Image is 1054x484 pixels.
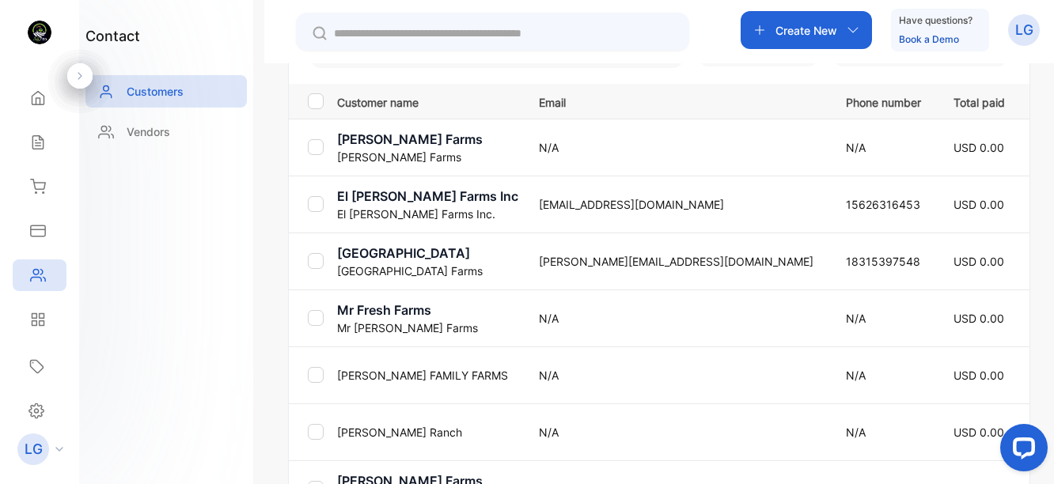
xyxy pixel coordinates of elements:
span: USD 0.00 [954,141,1004,154]
p: Have questions? [899,13,972,28]
p: N/A [846,310,921,327]
p: LG [25,439,43,459]
button: Create New [741,11,872,49]
p: [PERSON_NAME] FAMILY FARMS [337,367,519,384]
p: Mr [PERSON_NAME] Farms [337,320,519,336]
p: Total paid [954,91,1028,111]
p: Mr Fresh Farms [337,301,519,320]
p: N/A [539,310,813,327]
p: Customer name [337,91,519,111]
p: N/A [846,139,921,156]
p: N/A [539,424,813,441]
p: N/A [539,139,813,156]
p: [GEOGRAPHIC_DATA] [337,244,519,263]
p: [PERSON_NAME] Ranch [337,424,519,441]
p: Vendors [127,123,170,140]
p: Phone number [846,91,921,111]
span: USD 0.00 [954,198,1004,211]
p: Customers [127,83,184,100]
iframe: LiveChat chat widget [988,418,1054,484]
a: Vendors [85,115,247,148]
p: 18315397548 [846,253,921,270]
p: LG [1015,20,1033,40]
p: Email [539,91,813,111]
p: [GEOGRAPHIC_DATA] Farms [337,263,519,279]
h1: contact [85,25,140,47]
p: El [PERSON_NAME] Farms Inc. [337,206,519,222]
p: Create New [775,22,837,39]
button: LG [1008,11,1040,49]
p: N/A [846,424,921,441]
a: Book a Demo [899,33,959,45]
a: Customers [85,75,247,108]
img: logo [28,21,51,44]
p: N/A [846,367,921,384]
p: El [PERSON_NAME] Farms Inc [337,187,519,206]
span: USD 0.00 [954,425,1004,439]
span: USD 0.00 [954,255,1004,268]
span: USD 0.00 [954,312,1004,325]
p: [PERSON_NAME] Farms [337,130,519,149]
p: [PERSON_NAME] Farms [337,149,519,165]
span: USD 0.00 [954,369,1004,382]
p: [EMAIL_ADDRESS][DOMAIN_NAME] [539,196,813,213]
p: [PERSON_NAME][EMAIL_ADDRESS][DOMAIN_NAME] [539,253,813,270]
p: 15626316453 [846,196,921,213]
p: N/A [539,367,813,384]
